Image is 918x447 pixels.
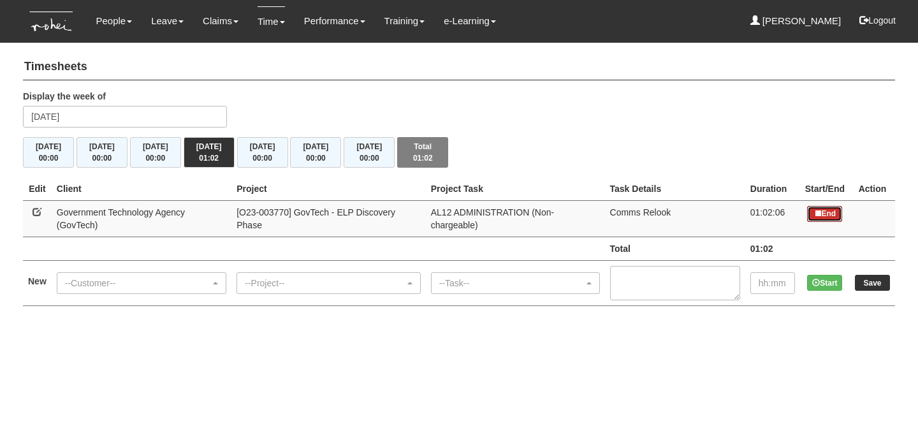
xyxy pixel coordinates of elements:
button: [DATE]00:00 [344,137,395,168]
a: e-Learning [444,6,496,36]
button: Logout [850,5,905,36]
input: Save [855,275,890,291]
div: --Project-- [245,277,405,289]
button: [DATE]00:00 [23,137,74,168]
th: Start/End [800,177,850,201]
a: People [96,6,132,36]
span: 00:00 [39,154,59,163]
span: 00:00 [92,154,112,163]
label: New [28,275,47,288]
button: End [807,206,842,222]
div: Timesheet Week Summary [23,137,895,168]
a: Leave [151,6,184,36]
button: Total01:02 [397,137,448,168]
span: 00:00 [306,154,326,163]
button: [DATE]00:00 [237,137,288,168]
td: 01:02:06 [745,200,800,237]
button: --Customer-- [57,272,226,294]
th: Action [850,177,895,201]
td: [O23-003770] GovTech - ELP Discovery Phase [231,200,426,237]
td: Comms Relook [605,200,745,237]
div: --Customer-- [65,277,210,289]
a: [PERSON_NAME] [750,6,841,36]
span: 00:00 [360,154,379,163]
th: Project [231,177,426,201]
span: 01:02 [199,154,219,163]
a: Time [258,6,285,36]
td: 01:02 [745,237,800,260]
h4: Timesheets [23,54,895,80]
label: Display the week of [23,90,106,103]
span: 00:00 [252,154,272,163]
button: [DATE]01:02 [184,137,235,168]
a: Performance [304,6,365,36]
th: Project Task [426,177,605,201]
th: Task Details [605,177,745,201]
span: 01:02 [413,154,433,163]
input: hh:mm [750,272,795,294]
a: Claims [203,6,238,36]
button: [DATE]00:00 [290,137,341,168]
button: [DATE]00:00 [76,137,127,168]
th: Edit [23,177,52,201]
td: Government Technology Agency (GovTech) [52,200,231,237]
button: Start [807,275,842,291]
button: --Task-- [431,272,600,294]
td: AL12 ADMINISTRATION (Non-chargeable) [426,200,605,237]
b: Total [610,244,630,254]
button: --Project-- [237,272,421,294]
div: --Task-- [439,277,584,289]
th: Duration [745,177,800,201]
th: Client [52,177,231,201]
button: [DATE]00:00 [130,137,181,168]
a: Training [384,6,425,36]
span: 00:00 [145,154,165,163]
